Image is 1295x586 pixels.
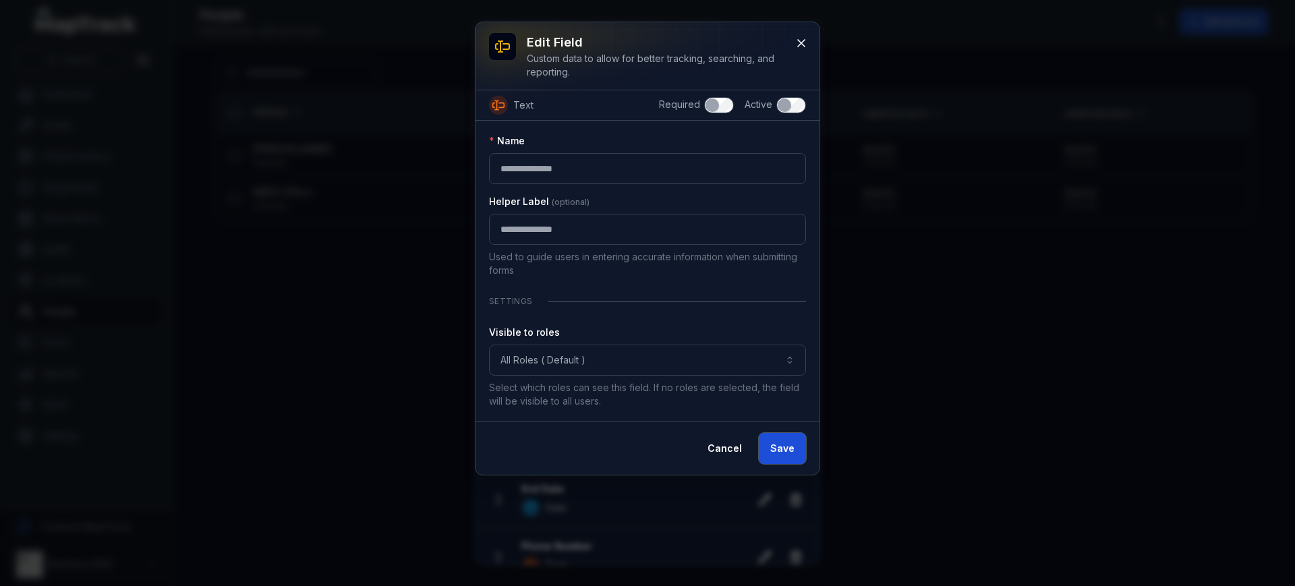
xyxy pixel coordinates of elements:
[527,52,784,79] div: Custom data to allow for better tracking, searching, and reporting.
[489,250,806,277] p: Used to guide users in entering accurate information when submitting forms
[489,195,589,208] label: Helper Label
[513,98,534,112] span: Text
[489,381,806,408] p: Select which roles can see this field. If no roles are selected, the field will be visible to all...
[527,33,784,52] h3: Edit field
[489,345,806,376] button: All Roles ( Default )
[489,153,806,184] input: :rc3:-form-item-label
[489,326,560,339] label: Visible to roles
[745,98,772,110] span: Active
[489,214,806,245] input: :rc4:-form-item-label
[696,433,753,464] button: Cancel
[489,134,525,148] label: Name
[759,433,806,464] button: Save
[659,98,700,110] span: Required
[489,288,806,315] div: Settings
